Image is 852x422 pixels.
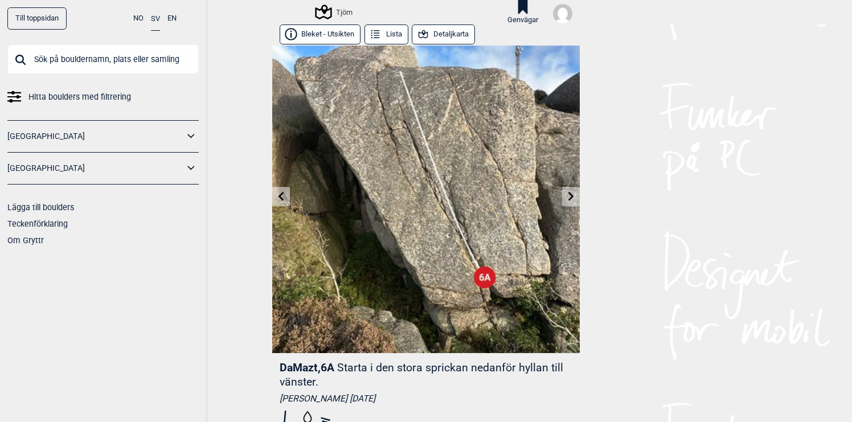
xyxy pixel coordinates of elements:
span: DaMazt , 6A [280,361,334,374]
a: Hitta boulders med filtrering [7,89,199,105]
button: NO [133,7,144,30]
div: [PERSON_NAME] [DATE] [280,393,572,404]
button: Bleket - Utsikten [280,24,361,44]
a: Till toppsidan [7,7,67,30]
button: Detaljkarta [412,24,475,44]
div: Tjörn [317,5,353,19]
img: Da Mazt [272,46,580,353]
a: Lägga till boulders [7,203,74,212]
a: [GEOGRAPHIC_DATA] [7,160,184,177]
a: Om Gryttr [7,236,44,245]
a: [GEOGRAPHIC_DATA] [7,128,184,145]
button: Lista [364,24,408,44]
p: Starta i den stora sprickan nedanför hyllan till vänster. [280,361,563,388]
button: EN [167,7,177,30]
span: Hitta boulders med filtrering [28,89,131,105]
a: Teckenförklaring [7,219,68,228]
img: User fallback1 [553,4,572,23]
button: SV [151,7,160,31]
input: Sök på bouldernamn, plats eller samling [7,44,199,74]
